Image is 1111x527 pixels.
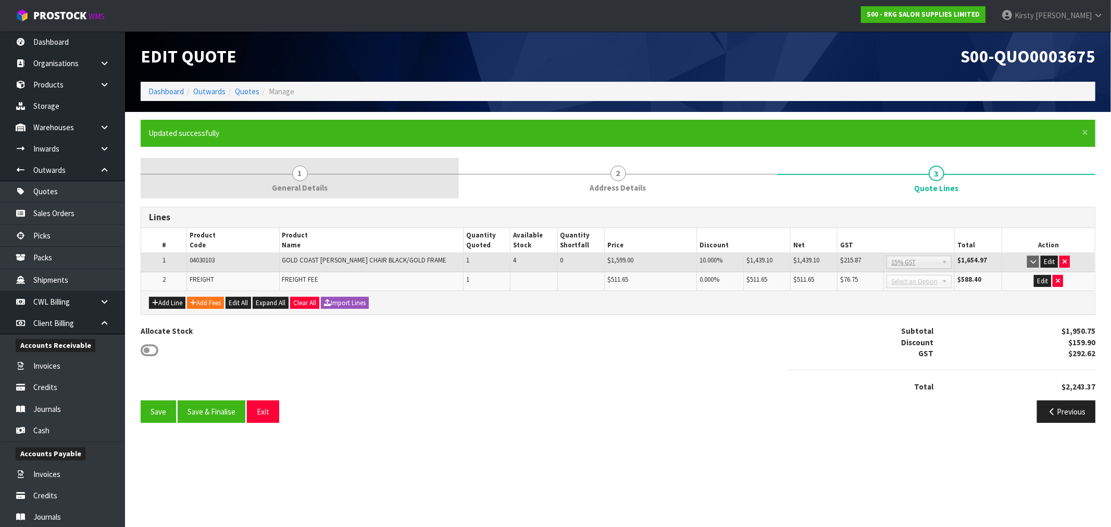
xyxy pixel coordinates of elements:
[226,297,251,309] button: Edit All
[187,228,279,253] th: Product Code
[837,228,955,253] th: GST
[141,228,187,253] th: #
[914,183,958,194] span: Quote Lines
[148,128,219,138] span: Updated successfully
[16,339,95,352] span: Accounts Receivable
[697,272,744,291] td: %
[253,297,289,309] button: Expand All
[840,256,861,265] span: $215.87
[1062,382,1095,392] strong: $2,243.37
[149,297,185,309] button: Add Line
[190,275,214,284] span: FREIGHT
[957,275,981,284] strong: $588.40
[557,228,604,253] th: Quantity Shortfall
[560,256,564,265] span: 0
[1037,400,1095,423] button: Previous
[604,228,696,253] th: Price
[163,275,166,284] span: 2
[1082,125,1088,140] span: ×
[746,275,767,284] span: $511.65
[1035,10,1092,20] span: [PERSON_NAME]
[700,275,714,284] span: 0.000
[1034,275,1051,287] button: Edit
[16,9,29,22] img: cube-alt.png
[590,182,646,193] span: Address Details
[1041,256,1058,268] button: Edit
[149,212,1087,222] h3: Lines
[513,256,516,265] span: 4
[957,256,987,265] strong: $1,654.97
[960,45,1095,67] span: S00-QUO0003675
[793,275,814,284] span: $511.65
[918,348,933,358] strong: GST
[89,11,105,21] small: WMS
[141,45,236,67] span: Edit Quote
[256,298,285,307] span: Expand All
[1068,348,1095,358] strong: $292.62
[610,166,626,181] span: 2
[840,275,858,284] span: $76.75
[178,400,245,423] button: Save & Finalise
[235,86,259,96] a: Quotes
[290,297,319,309] button: Clear All
[292,166,308,181] span: 1
[1062,326,1095,336] strong: $1,950.75
[163,256,166,265] span: 1
[1002,228,1095,253] th: Action
[269,86,294,96] span: Manage
[867,10,980,19] strong: S00 - RKG SALON SUPPLIES LIMITED
[607,275,628,284] span: $511.65
[914,382,933,392] strong: Total
[510,228,557,253] th: Available Stock
[272,182,328,193] span: General Details
[279,228,463,253] th: Product Name
[746,256,772,265] span: $1,439.10
[891,275,938,288] span: Select an Option
[466,256,469,265] span: 1
[148,86,184,96] a: Dashboard
[700,256,722,265] span: 10.000%
[697,228,791,253] th: Discount
[33,9,86,22] span: ProStock
[141,199,1095,431] span: Quote Lines
[891,256,938,269] span: 15% GST
[141,325,193,336] label: Allocate Stock
[1068,337,1095,347] strong: $159.90
[929,166,944,181] span: 3
[901,337,933,347] strong: Discount
[247,400,279,423] button: Exit
[16,447,85,460] span: Accounts Payable
[463,228,510,253] th: Quantity Quoted
[193,86,226,96] a: Outwards
[861,6,985,23] a: S00 - RKG SALON SUPPLIES LIMITED
[466,275,469,284] span: 1
[790,228,837,253] th: Net
[282,256,447,265] span: GOLD COAST [PERSON_NAME] CHAIR BLACK/GOLD FRAME
[282,275,319,284] span: FREIGHT FEE
[793,256,819,265] span: $1,439.10
[1015,10,1034,20] span: Kirsty
[187,297,224,309] button: Add Fees
[901,326,933,336] strong: Subtotal
[955,228,1002,253] th: Total
[141,400,176,423] button: Save
[607,256,633,265] span: $1,599.00
[190,256,215,265] span: 04030103
[321,297,369,309] button: Import Lines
